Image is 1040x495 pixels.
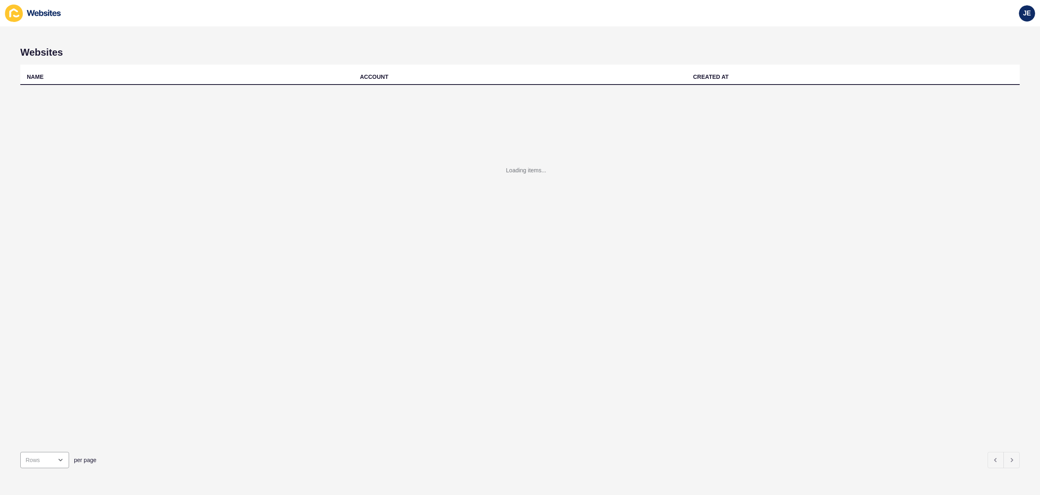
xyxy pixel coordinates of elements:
[74,456,96,464] span: per page
[20,47,1020,58] h1: Websites
[693,73,729,81] div: CREATED AT
[27,73,43,81] div: NAME
[506,166,546,174] div: Loading items...
[20,452,69,468] div: open menu
[1023,9,1031,17] span: JE
[360,73,388,81] div: ACCOUNT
